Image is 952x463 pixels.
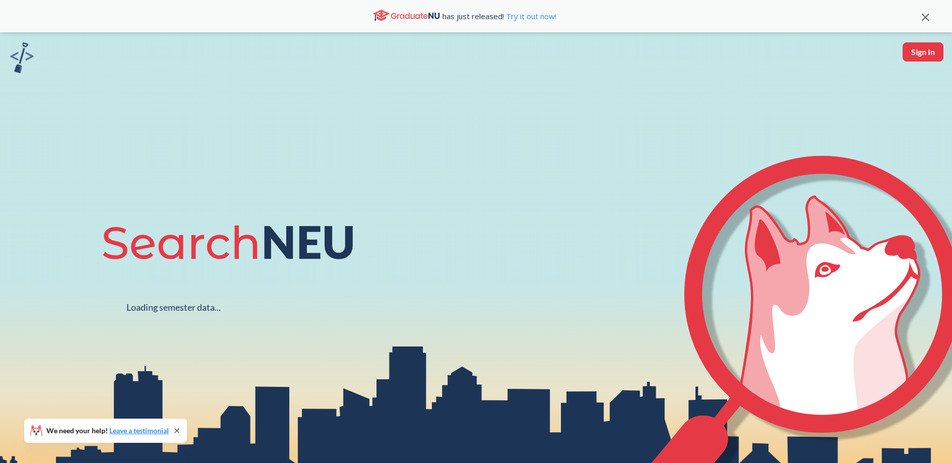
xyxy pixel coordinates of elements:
a: sandbox logo [10,42,34,76]
a: Leave a testimonial [109,426,169,435]
button: Sign In [903,42,943,62]
img: sandbox logo [10,42,34,73]
span: has just released! [442,11,556,22]
span: We need your help! [46,427,169,434]
div: Loading semester data... [126,302,221,313]
a: Try it out now! [504,11,556,21]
